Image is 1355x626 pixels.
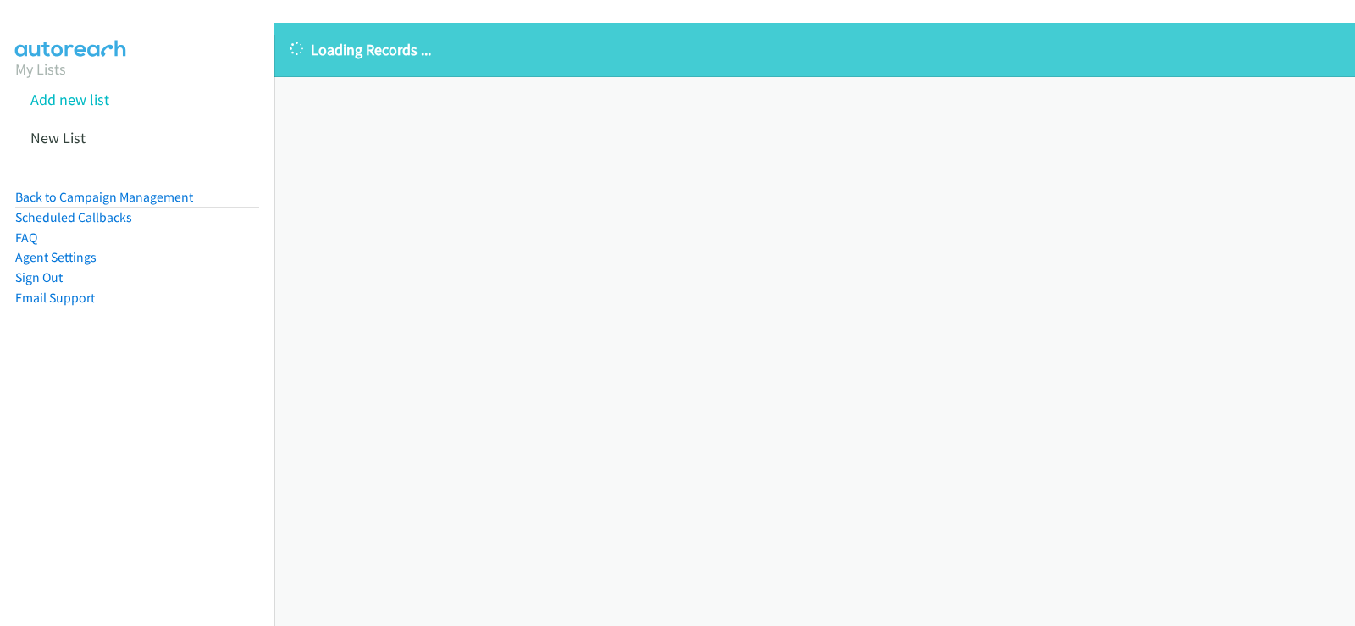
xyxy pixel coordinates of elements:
a: Back to Campaign Management [15,189,193,205]
a: Add new list [30,90,109,109]
a: Scheduled Callbacks [15,209,132,225]
a: My Lists [15,59,66,79]
a: Agent Settings [15,249,97,265]
p: Loading Records ... [290,38,1340,61]
a: Email Support [15,290,95,306]
a: FAQ [15,230,37,246]
a: New List [30,128,86,147]
a: Sign Out [15,269,63,285]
